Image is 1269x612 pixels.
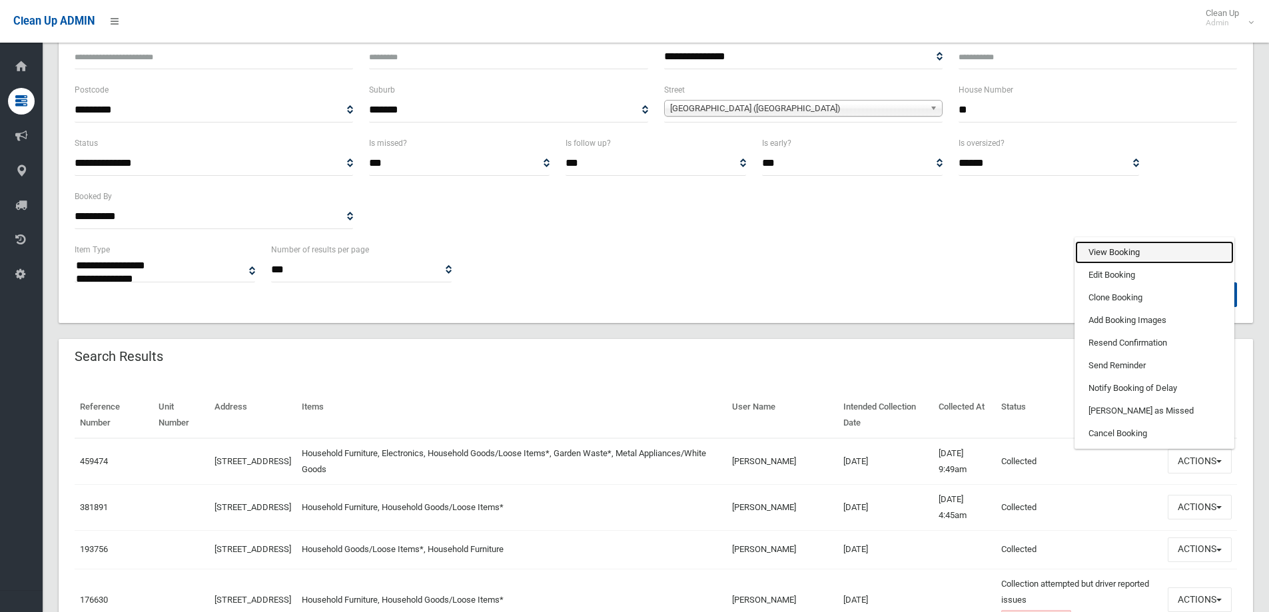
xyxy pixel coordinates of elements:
[664,83,685,97] label: Street
[838,484,933,530] td: [DATE]
[75,392,153,438] th: Reference Number
[369,136,407,151] label: Is missed?
[996,392,1162,438] th: Status
[75,189,112,204] label: Booked By
[214,544,291,554] a: [STREET_ADDRESS]
[727,438,838,485] td: [PERSON_NAME]
[959,136,1005,151] label: Is oversized?
[214,456,291,466] a: [STREET_ADDRESS]
[1075,241,1234,264] a: View Booking
[727,392,838,438] th: User Name
[75,242,110,257] label: Item Type
[296,530,727,569] td: Household Goods/Loose Items*, Household Furniture
[296,438,727,485] td: Household Furniture, Electronics, Household Goods/Loose Items*, Garden Waste*, Metal Appliances/W...
[1206,18,1239,28] small: Admin
[59,344,179,370] header: Search Results
[1075,422,1234,445] a: Cancel Booking
[762,136,791,151] label: Is early?
[80,544,108,554] a: 193756
[296,484,727,530] td: Household Furniture, Household Goods/Loose Items*
[1168,449,1232,473] button: Actions
[670,101,925,117] span: [GEOGRAPHIC_DATA] ([GEOGRAPHIC_DATA])
[13,15,95,27] span: Clean Up ADMIN
[996,484,1162,530] td: Collected
[933,392,996,438] th: Collected At
[214,595,291,605] a: [STREET_ADDRESS]
[1075,400,1234,422] a: [PERSON_NAME] as Missed
[566,136,611,151] label: Is follow up?
[1075,286,1234,309] a: Clone Booking
[75,136,98,151] label: Status
[727,530,838,569] td: [PERSON_NAME]
[369,83,395,97] label: Suburb
[996,530,1162,569] td: Collected
[214,502,291,512] a: [STREET_ADDRESS]
[933,484,996,530] td: [DATE] 4:45am
[838,392,933,438] th: Intended Collection Date
[153,392,209,438] th: Unit Number
[1168,587,1232,612] button: Actions
[959,83,1013,97] label: House Number
[75,83,109,97] label: Postcode
[1075,309,1234,332] a: Add Booking Images
[209,392,296,438] th: Address
[1075,332,1234,354] a: Resend Confirmation
[80,502,108,512] a: 381891
[838,530,933,569] td: [DATE]
[1075,377,1234,400] a: Notify Booking of Delay
[996,438,1162,485] td: Collected
[271,242,369,257] label: Number of results per page
[1168,495,1232,519] button: Actions
[296,392,727,438] th: Items
[1168,537,1232,562] button: Actions
[80,595,108,605] a: 176630
[1075,354,1234,377] a: Send Reminder
[933,438,996,485] td: [DATE] 9:49am
[1075,264,1234,286] a: Edit Booking
[80,456,108,466] a: 459474
[727,484,838,530] td: [PERSON_NAME]
[838,438,933,485] td: [DATE]
[1199,8,1252,28] span: Clean Up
